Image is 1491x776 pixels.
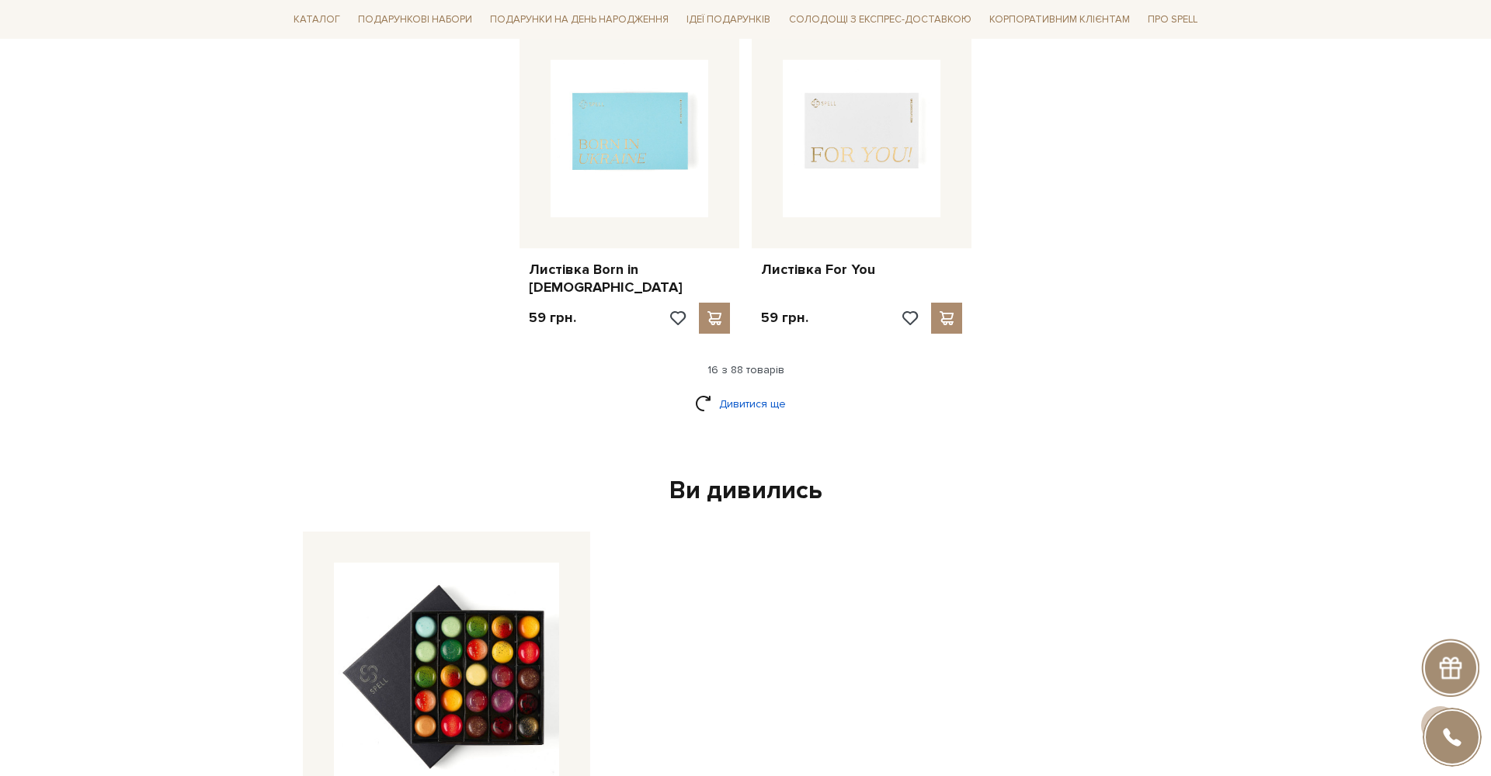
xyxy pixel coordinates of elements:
span: Подарункові набори [352,8,478,32]
div: Ви дивились [297,475,1194,508]
img: Листівка Born in Ukraine [551,60,708,217]
img: Листівка For You [783,60,940,217]
span: Каталог [287,8,346,32]
a: Корпоративним клієнтам [983,6,1136,33]
a: Листівка Born in [DEMOGRAPHIC_DATA] [529,261,730,297]
a: Солодощі з експрес-доставкою [783,6,978,33]
span: Подарунки на День народження [484,8,675,32]
a: Дивитися ще [695,390,796,417]
a: Листівка For You [761,261,962,279]
p: 59 грн. [529,309,576,327]
span: Ідеї подарунків [680,8,777,32]
div: 16 з 88 товарів [281,363,1210,377]
p: 59 грн. [761,309,808,327]
span: Про Spell [1142,8,1204,32]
